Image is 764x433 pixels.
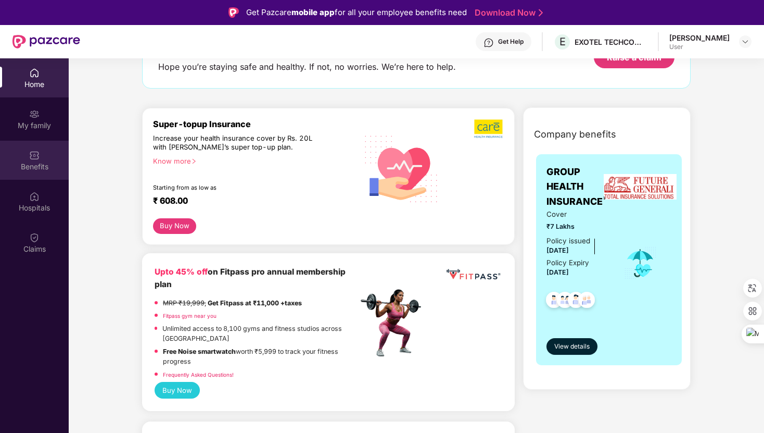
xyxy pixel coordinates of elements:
[474,119,504,139] img: b5dec4f62d2307b9de63beb79f102df3.png
[575,37,647,47] div: EXOTEL TECHCOM PRIVATE LIMITED
[546,165,609,209] span: GROUP HEALTH INSURANCE
[563,289,589,314] img: svg+xml;base64,PHN2ZyB4bWxucz0iaHR0cDovL3d3dy53My5vcmcvMjAwMC9zdmciIHdpZHRoPSI0OC45NDMiIGhlaWdodD...
[559,35,566,48] span: E
[546,209,609,220] span: Cover
[534,127,616,142] span: Company benefits
[228,7,239,18] img: Logo
[153,184,313,191] div: Starting from as low as
[29,68,40,78] img: svg+xml;base64,PHN2ZyBpZD0iSG9tZSIgeG1sbnM9Imh0dHA6Ly93d3cudzMub3JnLzIwMDAvc3ZnIiB3aWR0aD0iMjAiIG...
[475,7,540,18] a: Download Now
[498,38,524,46] div: Get Help
[546,236,590,246] div: Policy issued
[741,38,749,46] img: svg+xml;base64,PHN2ZyBpZD0iRHJvcGRvd24tMzJ4MzIiIHhtbG5zPSJodHRwOi8vd3d3LnczLm9yZy8yMDAwL3N2ZyIgd2...
[546,257,589,268] div: Policy Expiry
[541,289,567,314] img: svg+xml;base64,PHN2ZyB4bWxucz0iaHR0cDovL3d3dy53My5vcmcvMjAwMC9zdmciIHdpZHRoPSI0OC45NDMiIGhlaWdodD...
[12,35,80,48] img: New Pazcare Logo
[153,134,313,152] div: Increase your health insurance cover by Rs. 20L with [PERSON_NAME]’s super top-up plan.
[574,289,600,314] img: svg+xml;base64,PHN2ZyB4bWxucz0iaHR0cDovL3d3dy53My5vcmcvMjAwMC9zdmciIHdpZHRoPSI0OC45NDMiIGhlaWdodD...
[546,338,597,355] button: View details
[29,109,40,119] img: svg+xml;base64,PHN2ZyB3aWR0aD0iMjAiIGhlaWdodD0iMjAiIHZpZXdCb3g9IjAgMCAyMCAyMCIgZmlsbD0ibm9uZSIgeG...
[208,299,302,307] strong: Get Fitpass at ₹11,000 +taxes
[163,299,206,307] del: MRP ₹19,999,
[552,289,578,314] img: svg+xml;base64,PHN2ZyB4bWxucz0iaHR0cDovL3d3dy53My5vcmcvMjAwMC9zdmciIHdpZHRoPSI0OC45MTUiIGhlaWdodD...
[546,268,569,276] span: [DATE]
[539,7,543,18] img: Stroke
[546,221,609,231] span: ₹7 Lakhs
[546,246,569,254] span: [DATE]
[29,150,40,160] img: svg+xml;base64,PHN2ZyBpZD0iQmVuZWZpdHMiIHhtbG5zPSJodHRwOi8vd3d3LnczLm9yZy8yMDAwL3N2ZyIgd2lkdGg9Ij...
[554,342,590,352] span: View details
[163,347,358,367] p: worth ₹5,999 to track your fitness progress
[162,324,358,344] p: Unlimited access to 8,100 gyms and fitness studios across [GEOGRAPHIC_DATA]
[153,119,358,129] div: Super-topup Insurance
[163,372,234,378] a: Frequently Asked Questions!
[291,7,335,17] strong: mobile app
[191,158,197,164] span: right
[669,43,730,51] div: User
[444,266,502,284] img: fppp.png
[604,174,677,200] img: insurerLogo
[29,191,40,202] img: svg+xml;base64,PHN2ZyBpZD0iSG9zcGl0YWxzIiB4bWxucz0iaHR0cDovL3d3dy53My5vcmcvMjAwMC9zdmciIHdpZHRoPS...
[358,287,430,360] img: fpp.png
[153,195,347,208] div: ₹ 608.00
[153,157,351,164] div: Know more
[158,61,456,72] div: Hope you’re staying safe and healthy. If not, no worries. We’re here to help.
[155,382,200,398] button: Buy Now
[163,313,217,319] a: Fitpass gym near you
[246,6,467,19] div: Get Pazcare for all your employee benefits need
[153,218,196,234] button: Buy Now
[623,246,657,280] img: icon
[358,123,445,213] img: svg+xml;base64,PHN2ZyB4bWxucz0iaHR0cDovL3d3dy53My5vcmcvMjAwMC9zdmciIHhtbG5zOnhsaW5rPSJodHRwOi8vd3...
[483,38,494,48] img: svg+xml;base64,PHN2ZyBpZD0iSGVscC0zMngzMiIgeG1sbnM9Imh0dHA6Ly93d3cudzMub3JnLzIwMDAvc3ZnIiB3aWR0aD...
[163,348,236,355] strong: Free Noise smartwatch
[669,33,730,43] div: [PERSON_NAME]
[155,267,208,277] b: Upto 45% off
[29,232,40,243] img: svg+xml;base64,PHN2ZyBpZD0iQ2xhaW0iIHhtbG5zPSJodHRwOi8vd3d3LnczLm9yZy8yMDAwL3N2ZyIgd2lkdGg9IjIwIi...
[155,267,346,289] b: on Fitpass pro annual membership plan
